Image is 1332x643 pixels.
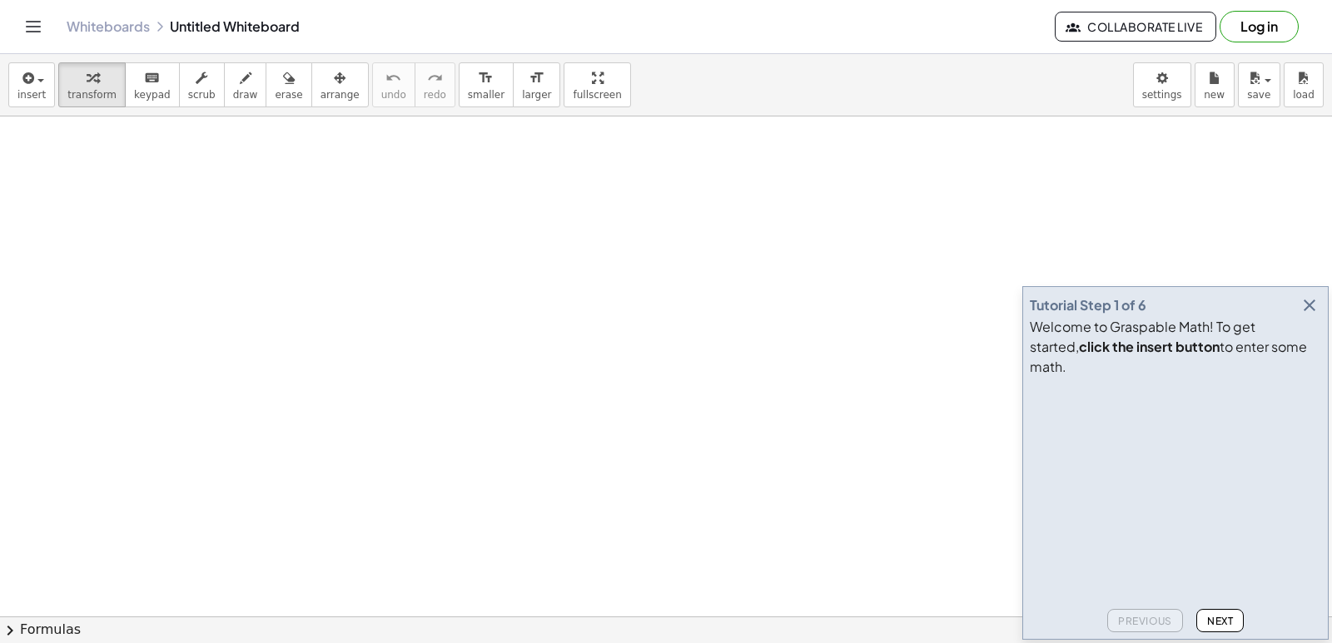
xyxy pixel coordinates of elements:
[468,89,504,101] span: smaller
[1220,11,1299,42] button: Log in
[1030,317,1321,377] div: Welcome to Graspable Math! To get started, to enter some math.
[427,68,443,88] i: redo
[529,68,544,88] i: format_size
[67,18,150,35] a: Whiteboards
[1284,62,1324,107] button: load
[1207,615,1233,627] span: Next
[321,89,360,101] span: arrange
[1196,609,1244,632] button: Next
[311,62,369,107] button: arrange
[134,89,171,101] span: keypad
[275,89,302,101] span: erase
[564,62,630,107] button: fullscreen
[1293,89,1315,101] span: load
[1195,62,1235,107] button: new
[573,89,621,101] span: fullscreen
[233,89,258,101] span: draw
[372,62,415,107] button: undoundo
[1069,19,1202,34] span: Collaborate Live
[1204,89,1225,101] span: new
[20,13,47,40] button: Toggle navigation
[1055,12,1216,42] button: Collaborate Live
[478,68,494,88] i: format_size
[67,89,117,101] span: transform
[8,62,55,107] button: insert
[513,62,560,107] button: format_sizelarger
[144,68,160,88] i: keyboard
[17,89,46,101] span: insert
[224,62,267,107] button: draw
[459,62,514,107] button: format_sizesmaller
[1238,62,1280,107] button: save
[415,62,455,107] button: redoredo
[424,89,446,101] span: redo
[179,62,225,107] button: scrub
[1133,62,1191,107] button: settings
[385,68,401,88] i: undo
[188,89,216,101] span: scrub
[522,89,551,101] span: larger
[58,62,126,107] button: transform
[1142,89,1182,101] span: settings
[125,62,180,107] button: keyboardkeypad
[381,89,406,101] span: undo
[1079,338,1220,355] b: click the insert button
[266,62,311,107] button: erase
[1247,89,1270,101] span: save
[1030,295,1146,315] div: Tutorial Step 1 of 6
